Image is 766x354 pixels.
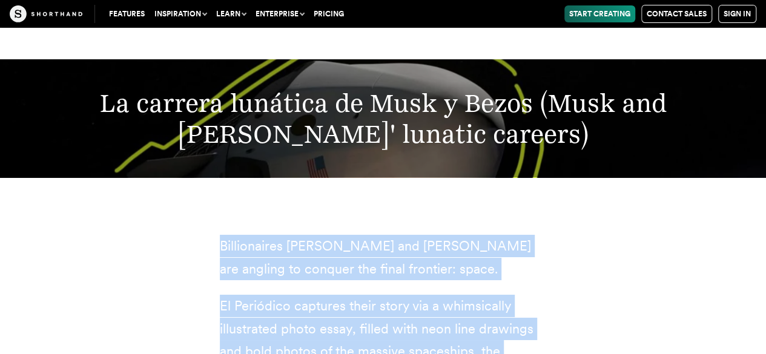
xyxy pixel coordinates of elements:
[718,5,756,23] a: Sign in
[150,5,211,22] button: Inspiration
[564,5,635,22] a: Start Creating
[10,5,82,22] img: The Craft
[309,5,349,22] a: Pricing
[104,5,150,22] a: Features
[70,88,696,149] h2: La carrera lunática de Musk y Bezos (Musk and [PERSON_NAME]' lunatic careers)
[641,5,712,23] a: Contact Sales
[251,5,309,22] button: Enterprise
[220,235,547,280] p: Billionaires [PERSON_NAME] and [PERSON_NAME] are angling to conquer the final frontier: space.
[211,5,251,22] button: Learn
